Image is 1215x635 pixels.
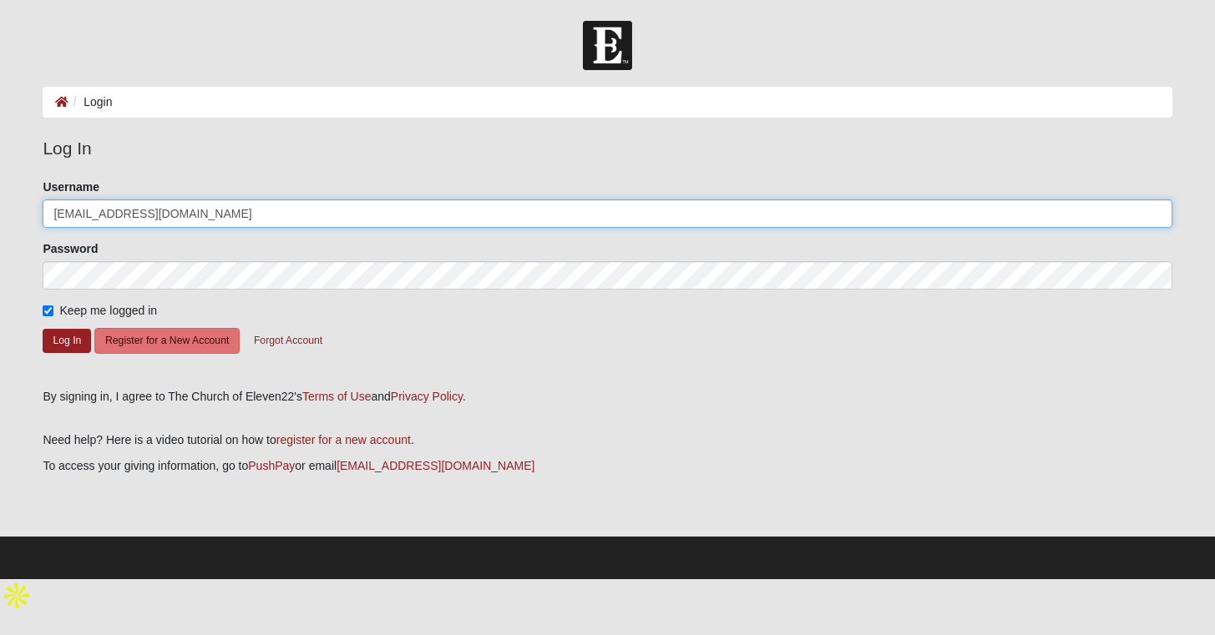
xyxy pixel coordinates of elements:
p: To access your giving information, go to or email [43,457,1172,475]
button: Register for a New Account [94,328,240,354]
span: Keep me logged in [59,304,157,317]
a: Terms of Use [302,390,371,403]
a: [EMAIL_ADDRESS][DOMAIN_NAME] [337,459,534,472]
label: Password [43,240,98,257]
a: Privacy Policy [391,390,463,403]
p: Need help? Here is a video tutorial on how to . [43,431,1172,449]
div: By signing in, I agree to The Church of Eleven22's and . [43,388,1172,406]
a: PushPay [248,459,295,472]
input: Keep me logged in [43,305,53,316]
li: Login [68,93,112,111]
button: Forgot Account [243,328,333,354]
legend: Log In [43,135,1172,162]
img: Church of Eleven22 Logo [583,21,632,70]
button: Log In [43,329,91,353]
a: register for a new account [276,433,411,446]
label: Username [43,179,99,195]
